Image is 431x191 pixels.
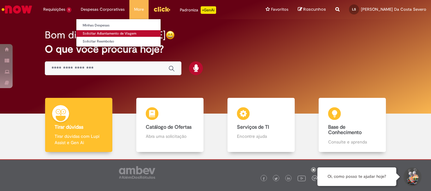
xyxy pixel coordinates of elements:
a: Serviços de TI Encontre ajuda [215,98,307,152]
b: Catálogo de Ofertas [146,124,192,130]
b: Serviços de TI [237,124,269,130]
span: Requisições [43,6,65,13]
p: Encontre ajuda [237,133,285,139]
span: Favoritos [271,6,288,13]
p: Abra uma solicitação [146,133,194,139]
img: ServiceNow [1,3,33,16]
a: Solicitar Reembolso [76,38,161,45]
b: Base de Conhecimento [328,124,362,136]
img: logo_footer_linkedin.png [287,177,290,181]
img: happy-face.png [166,31,175,40]
img: logo_footer_ambev_rotulo_gray.png [119,166,155,179]
p: +GenAi [201,6,216,14]
span: Despesas Corporativas [81,6,125,13]
h2: O que você procura hoje? [45,44,386,55]
img: logo_footer_twitter.png [275,177,278,180]
span: LS [352,7,356,11]
a: Tirar dúvidas Tirar dúvidas com Lupi Assist e Gen Ai [33,98,124,152]
span: Rascunhos [303,6,326,12]
button: Iniciar Conversa de Suporte [403,167,422,186]
img: logo_footer_youtube.png [298,174,306,182]
div: Padroniza [180,6,216,14]
a: Base de Conhecimento Consulte e aprenda [307,98,398,152]
a: Rascunhos [298,7,326,13]
p: Consulte e aprenda [328,139,376,145]
a: Catálogo de Ofertas Abra uma solicitação [124,98,215,152]
span: 1 [67,7,71,13]
span: [PERSON_NAME] Da Costa Severo [361,7,426,12]
p: Tirar dúvidas com Lupi Assist e Gen Ai [55,133,103,146]
div: Oi, como posso te ajudar hoje? [317,167,396,186]
a: Minhas Despesas [76,22,161,29]
b: Tirar dúvidas [55,124,83,130]
img: logo_footer_facebook.png [262,177,265,180]
img: logo_footer_workplace.png [312,175,317,181]
span: More [134,6,144,13]
img: click_logo_yellow_360x200.png [153,4,170,14]
ul: Despesas Corporativas [76,19,161,47]
a: Solicitar Adiantamento de Viagem [76,30,161,37]
h2: Bom dia, [PERSON_NAME] [45,30,166,41]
